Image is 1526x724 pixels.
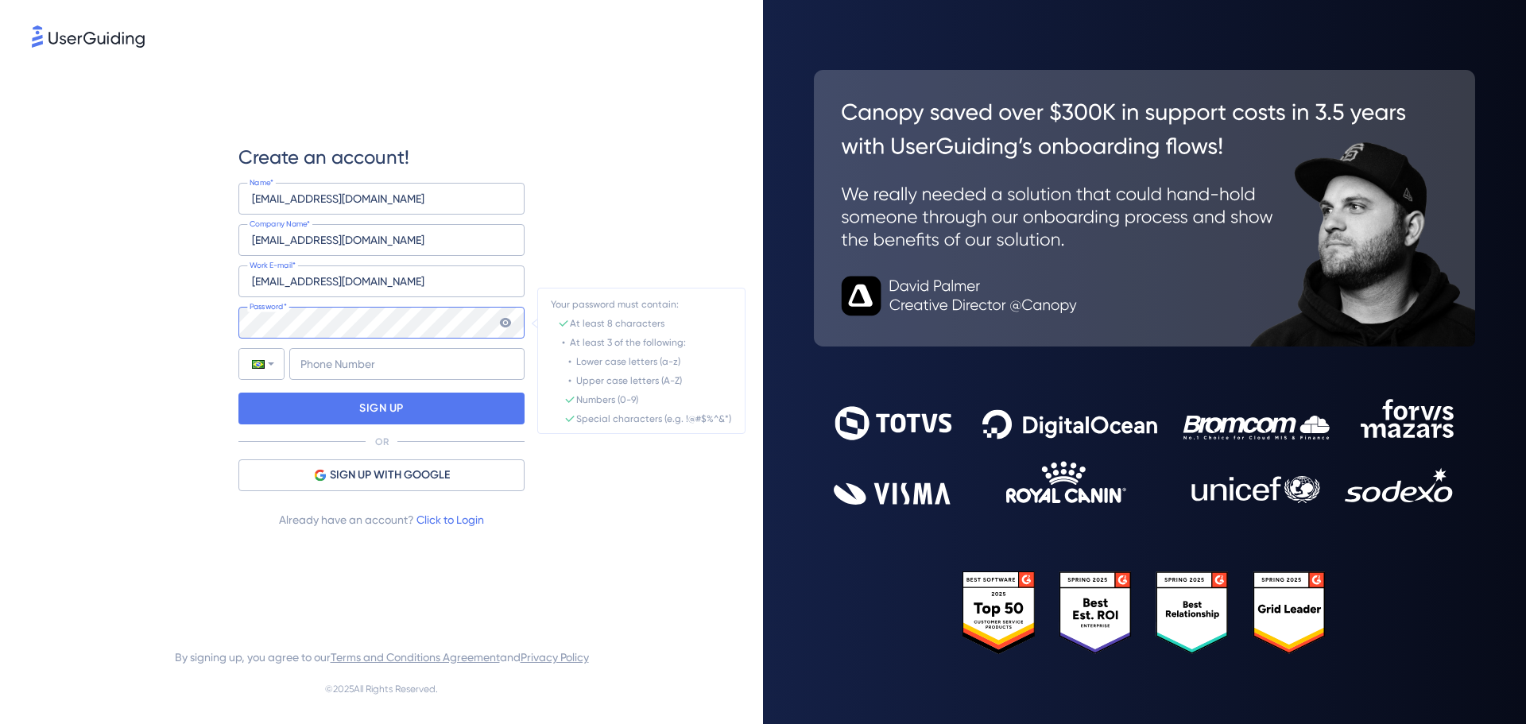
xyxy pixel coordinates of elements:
[570,317,664,330] div: At least 8 characters
[289,348,525,380] input: Phone Number
[331,651,500,664] a: Terms and Conditions Agreement
[279,510,484,529] span: Already have an account?
[238,224,525,256] input: Example Company
[570,336,686,349] div: At least 3 of the following:
[576,393,638,406] div: Numbers (0-9)
[551,298,679,311] div: Your password must contain:
[814,70,1475,347] img: 26c0aa7c25a843aed4baddd2b5e0fa68.svg
[375,436,389,448] p: OR
[521,651,589,664] a: Privacy Policy
[416,513,484,526] a: Click to Login
[325,679,438,699] span: © 2025 All Rights Reserved.
[330,466,450,485] span: SIGN UP WITH GOOGLE
[238,183,525,215] input: John
[32,25,145,48] img: 8faab4ba6bc7696a72372aa768b0286c.svg
[239,349,284,379] div: Brazil: + 55
[175,648,589,667] span: By signing up, you agree to our and
[576,412,731,425] div: Special characters (e.g. !@#$%^&*)
[238,145,409,170] span: Create an account!
[834,399,1455,505] img: 9302ce2ac39453076f5bc0f2f2ca889b.svg
[359,396,404,421] p: SIGN UP
[576,374,682,387] div: Upper case letters (A-Z)
[962,571,1327,655] img: 25303e33045975176eb484905ab012ff.svg
[238,265,525,297] input: john@example.com
[576,355,680,368] div: Lower case letters (a-z)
